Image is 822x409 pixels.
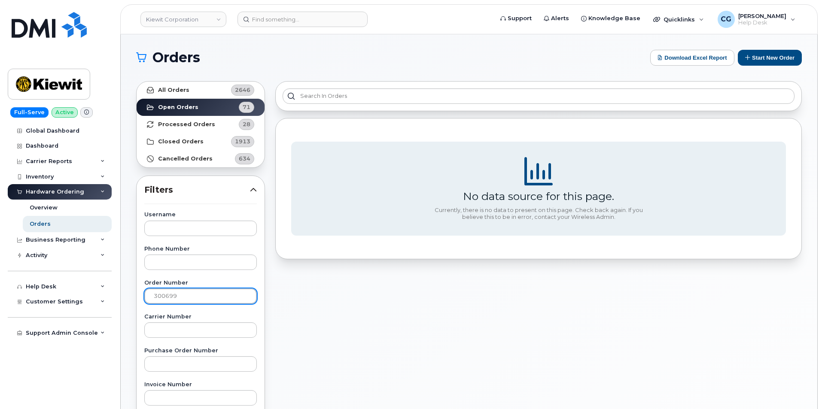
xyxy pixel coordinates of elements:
label: Phone Number [144,246,257,252]
a: Processed Orders28 [137,116,265,133]
span: 71 [243,103,250,111]
label: Carrier Number [144,314,257,320]
strong: Open Orders [158,104,198,111]
a: Cancelled Orders634 [137,150,265,167]
iframe: Messenger Launcher [785,372,816,403]
span: Orders [152,51,200,64]
span: 2646 [235,86,250,94]
div: No data source for this page. [463,190,614,203]
strong: All Orders [158,87,189,94]
label: Order Number [144,280,257,286]
input: Search in orders [283,88,795,104]
span: Filters [144,184,250,196]
strong: Closed Orders [158,138,204,145]
span: 1913 [235,137,250,145]
strong: Processed Orders [158,121,215,128]
button: Download Excel Report [650,50,734,66]
button: Start New Order [738,50,802,66]
div: Currently, there is no data to present on this page. Check back again. If you believe this to be ... [431,207,646,220]
a: All Orders2646 [137,82,265,99]
label: Username [144,212,257,218]
span: 28 [243,120,250,128]
span: 634 [239,155,250,163]
a: Closed Orders1913 [137,133,265,150]
label: Invoice Number [144,382,257,388]
strong: Cancelled Orders [158,155,213,162]
a: Open Orders71 [137,99,265,116]
label: Purchase Order Number [144,348,257,354]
